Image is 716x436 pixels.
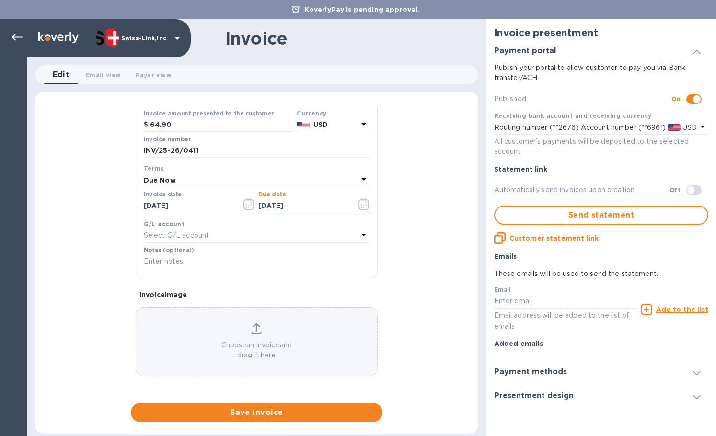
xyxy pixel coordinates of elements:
[494,391,574,401] h3: Presentment design
[38,32,79,43] img: Logo
[144,247,194,253] label: Notes (optional)
[258,199,349,213] input: Due date
[494,137,708,157] p: All customer’s payments will be deposited to the selected account
[150,118,293,132] input: $ Enter invoice amount
[494,252,708,261] p: Emails
[136,70,171,80] span: Payer view
[494,310,635,332] p: Email address will be added to the list of emails
[136,340,377,360] p: Choose an invoice and drag it here
[139,407,375,418] span: Save invoice
[144,192,182,198] label: Invoice date
[494,185,670,195] p: Automatically send invoices upon creation
[670,186,681,194] b: Off
[297,110,326,117] b: Currency
[297,122,310,128] img: USD
[681,124,697,131] span: USD
[509,234,599,242] u: Customer statement link
[494,339,708,348] p: Added emails
[494,287,511,293] label: Email
[139,290,374,299] p: Invoice image
[494,269,708,279] p: These emails will be used to send the statement.
[494,46,556,56] h3: Payment portal
[494,367,567,377] h3: Payment methods
[258,192,286,198] label: Due date
[144,199,234,213] input: Select date
[668,124,681,131] img: USD
[313,121,328,128] b: USD
[144,137,191,142] label: Invoice number
[144,118,150,132] div: $
[494,27,708,39] h2: Invoice presentment
[671,95,681,103] b: On
[494,63,708,83] p: Publish your portal to allow customer to pay you via Bank transfer/ACH.
[494,123,666,133] p: Routing number (**2676) Account number (**6961)
[494,206,708,225] button: Send statement
[144,230,209,241] p: Select G/L account
[86,70,120,80] span: Email view
[144,176,176,184] b: Due Now
[144,254,370,269] input: Enter notes
[144,165,164,172] b: Terms
[121,35,169,42] p: Swiss-Link,Inc
[53,68,69,81] span: Edit
[131,403,382,422] button: Save invoice
[144,220,185,228] b: G/L account
[656,306,708,313] u: Add to the list
[144,111,274,116] label: Invoice amount presented to the customer
[494,294,635,309] input: Enter email
[144,144,370,158] input: Enter invoice number
[494,164,708,174] p: Statement link
[300,5,425,14] p: KoverlyPay is pending approval.
[494,94,672,104] p: Published
[225,28,287,48] h1: Invoice
[494,112,652,119] b: Receiving bank account and receiving currency
[503,209,700,221] span: Send statement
